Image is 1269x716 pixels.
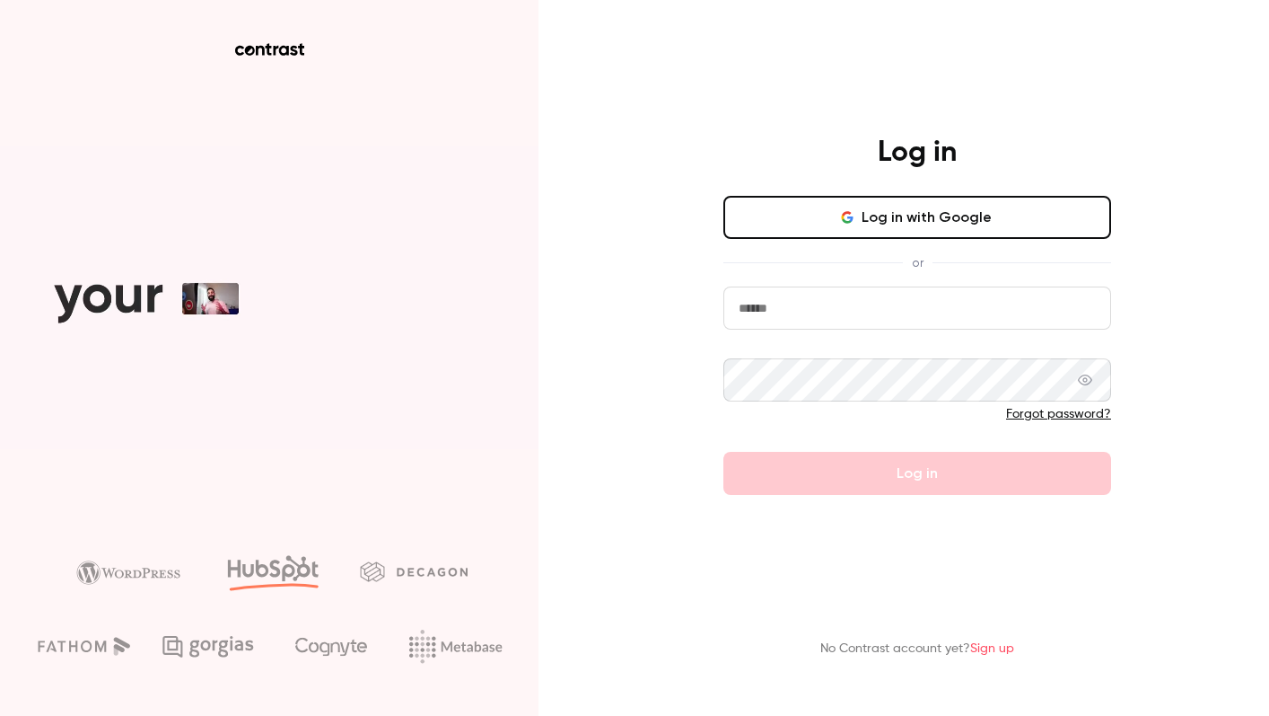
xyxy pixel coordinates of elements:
[970,642,1014,655] a: Sign up
[903,253,932,272] span: or
[723,196,1111,239] button: Log in with Google
[878,135,957,171] h4: Log in
[1006,408,1111,420] a: Forgot password?
[820,640,1014,659] p: No Contrast account yet?
[360,561,468,581] img: decagon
